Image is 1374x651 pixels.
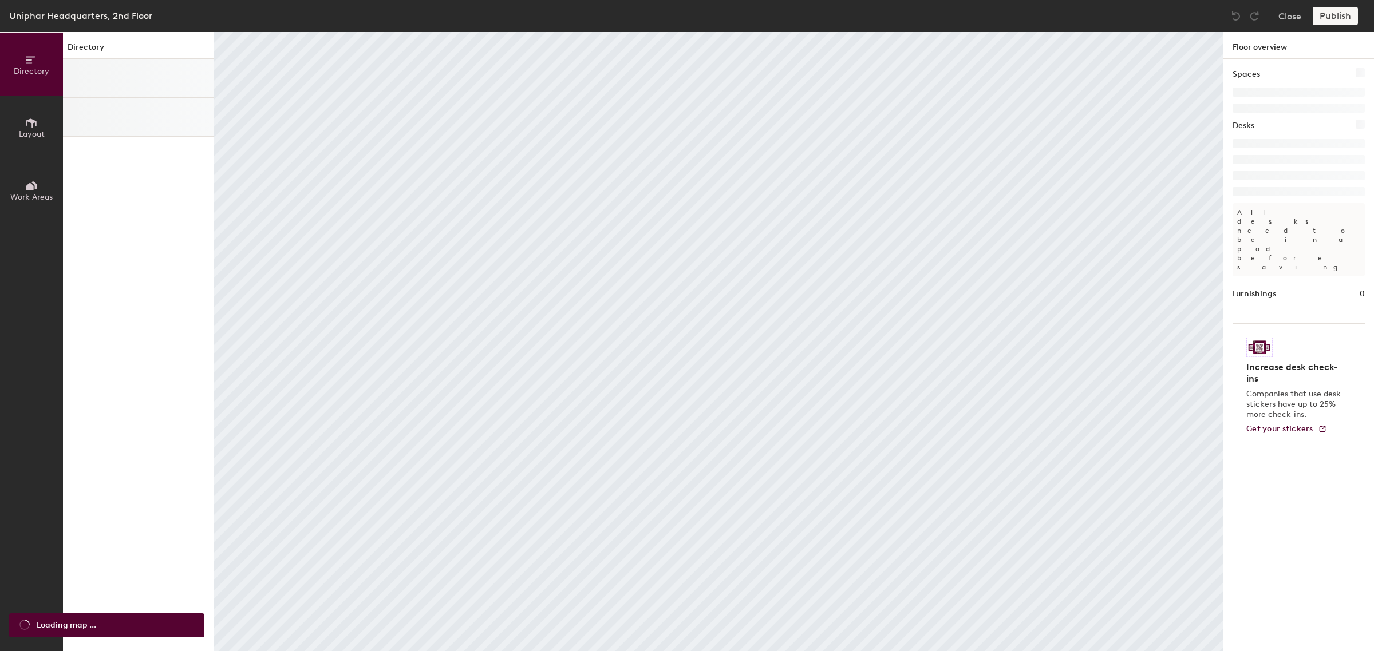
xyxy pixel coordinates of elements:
[1360,288,1365,300] h1: 0
[1246,424,1313,434] span: Get your stickers
[1249,10,1260,22] img: Redo
[14,66,49,76] span: Directory
[1278,7,1301,25] button: Close
[1246,362,1344,384] h4: Increase desk check-ins
[1223,32,1374,59] h1: Floor overview
[9,9,152,23] div: Uniphar Headquarters, 2nd Floor
[1246,389,1344,420] p: Companies that use desk stickers have up to 25% more check-ins.
[1246,338,1273,357] img: Sticker logo
[1233,203,1365,276] p: All desks need to be in a pod before saving
[1230,10,1242,22] img: Undo
[1233,288,1276,300] h1: Furnishings
[63,41,214,59] h1: Directory
[1233,120,1254,132] h1: Desks
[37,619,96,632] span: Loading map ...
[10,192,53,202] span: Work Areas
[1233,68,1260,81] h1: Spaces
[19,129,45,139] span: Layout
[1246,424,1327,434] a: Get your stickers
